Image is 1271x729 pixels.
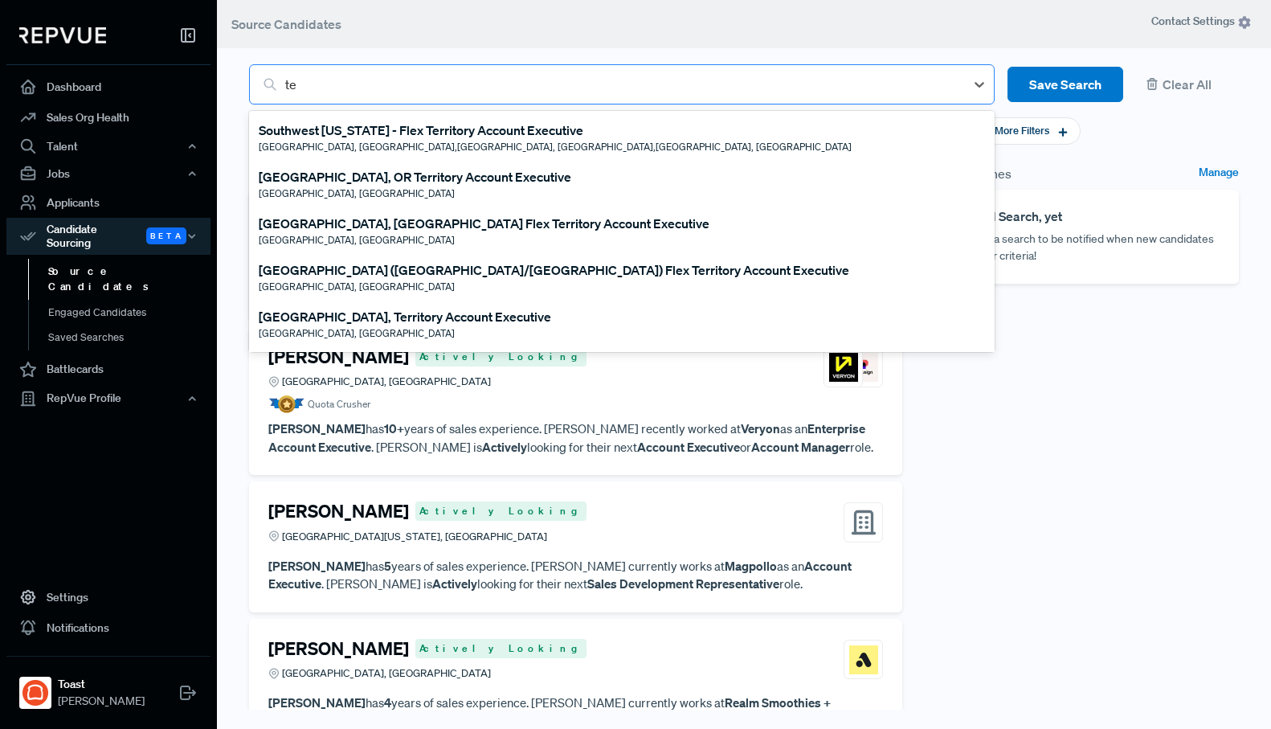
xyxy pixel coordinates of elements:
img: Attentive [849,645,878,674]
button: Talent [6,133,210,160]
img: Quota Badge [268,395,304,413]
strong: Magpollo [725,558,777,574]
span: [GEOGRAPHIC_DATA], [GEOGRAPHIC_DATA] [259,326,455,340]
span: Beta [146,227,186,244]
img: Veryon [829,353,858,382]
strong: 5 [384,558,391,574]
a: Applicants [6,187,210,218]
h4: [PERSON_NAME] [268,501,409,522]
img: Toast [22,680,48,706]
span: [GEOGRAPHIC_DATA], [GEOGRAPHIC_DATA] [656,140,852,154]
img: RepVue [19,27,106,43]
strong: Veryon [741,420,780,436]
p: has years of sales experience. [PERSON_NAME] recently worked at as an . [PERSON_NAME] is looking ... [268,420,883,456]
a: Settings [6,582,210,612]
h6: No Saved Search, yet [941,209,1220,224]
span: [PERSON_NAME] [58,693,145,710]
a: Manage [1199,164,1239,183]
a: Battlecards [6,354,210,385]
span: [GEOGRAPHIC_DATA], [GEOGRAPHIC_DATA] [259,233,455,247]
strong: 10+ [384,420,404,436]
span: Contact Settings [1151,13,1252,30]
strong: Actively [432,575,477,592]
strong: [PERSON_NAME] [268,420,366,436]
button: Jobs [6,160,210,187]
strong: Actively [482,439,527,455]
strong: Enterprise Account Executive [268,420,865,455]
a: Source Candidates [28,259,232,300]
a: Notifications [6,612,210,643]
button: Candidate Sourcing Beta [6,218,210,255]
h4: [PERSON_NAME] [268,638,409,659]
span: Source Candidates [231,16,341,32]
span: [GEOGRAPHIC_DATA], [GEOGRAPHIC_DATA] [282,374,491,389]
strong: [PERSON_NAME] [268,694,366,711]
a: Sales Org Health [6,102,210,133]
span: More Filters [995,123,1049,138]
a: Engaged Candidates [28,300,232,326]
button: Save Search [1007,67,1123,103]
span: [GEOGRAPHIC_DATA], [GEOGRAPHIC_DATA] , [259,140,457,154]
a: ToastToast[PERSON_NAME] [6,656,210,716]
span: Actively Looking [415,502,586,521]
span: [GEOGRAPHIC_DATA], [GEOGRAPHIC_DATA] , [457,140,656,154]
strong: Account Manager [751,439,850,455]
p: has years of sales experience. [PERSON_NAME] currently works at as an . [PERSON_NAME] is looking ... [268,557,883,593]
p: Try saving a search to be notified when new candidates match your criteria! [941,231,1220,264]
a: Saved Searches [28,325,232,350]
div: [GEOGRAPHIC_DATA], Territory Account Executive [259,307,551,326]
a: Dashboard [6,72,210,102]
div: Southwest [US_STATE] - Flex Territory Account Executive [259,121,852,140]
span: [GEOGRAPHIC_DATA], [GEOGRAPHIC_DATA] [259,186,455,200]
strong: Sales Development Representative [587,575,779,592]
span: [GEOGRAPHIC_DATA], [GEOGRAPHIC_DATA] [259,280,455,293]
span: [GEOGRAPHIC_DATA][US_STATE], [GEOGRAPHIC_DATA] [282,529,547,544]
div: [GEOGRAPHIC_DATA], [GEOGRAPHIC_DATA] Flex Territory Account Executive [259,214,709,233]
button: RepVue Profile [6,385,210,412]
h4: [PERSON_NAME] [268,346,409,367]
button: Clear All [1136,67,1239,103]
span: Actively Looking [415,347,586,367]
div: [GEOGRAPHIC_DATA], OR Territory Account Executive [259,167,571,186]
strong: Account Executive [637,439,740,455]
div: [GEOGRAPHIC_DATA] ([GEOGRAPHIC_DATA]/[GEOGRAPHIC_DATA]) Flex Territory Account Executive [259,260,849,280]
strong: Toast [58,676,145,693]
div: Candidate Sourcing [6,218,210,255]
span: Actively Looking [415,639,586,658]
span: Quota Crusher [308,397,370,412]
img: DocuSign [849,353,878,382]
strong: 4 [384,694,391,711]
span: [GEOGRAPHIC_DATA], [GEOGRAPHIC_DATA] [282,666,491,681]
strong: [PERSON_NAME] [268,558,366,574]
